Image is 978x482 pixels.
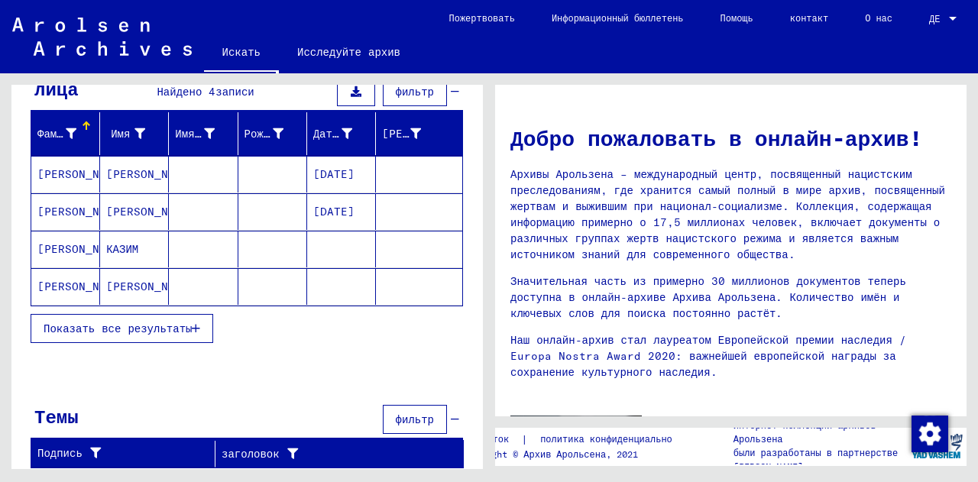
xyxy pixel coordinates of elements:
mat-header-cell: Фамилия [31,112,100,155]
font: были разработаны в партнерстве [PERSON_NAME] [733,447,898,472]
font: записи [215,85,254,99]
font: [PERSON_NAME] [106,167,196,181]
font: лица [34,77,79,100]
img: yv_logo.png [908,427,966,465]
font: Наш онлайн-архив стал лауреатом Европейской премии наследия / Europa Nostra Award 2020: важнейшей... [510,333,906,379]
div: Фамилия [37,121,99,146]
div: Рождение [244,121,306,146]
font: Рождение [244,127,296,141]
div: Имя [106,121,168,146]
mat-header-cell: Имя [100,112,169,155]
font: [PERSON_NAME] [37,167,127,181]
font: заголовок [222,447,280,461]
font: [PERSON_NAME] [37,205,127,218]
font: [DATE] [313,205,355,218]
img: Изменить согласие [912,416,948,452]
font: Имя [111,127,130,141]
img: Arolsen_neg.svg [12,18,192,56]
div: Подпись [37,442,215,466]
font: Найдено 4 [157,85,215,99]
font: Искать [222,45,261,59]
button: Показать все результаты [31,314,213,343]
div: [PERSON_NAME] заключенного [382,121,444,146]
div: Имя при рождении [175,121,237,146]
font: [PERSON_NAME] заключенного [382,127,555,141]
div: Дата рождения [313,121,375,146]
font: Пожертвовать [449,12,514,24]
div: Изменить согласие [911,415,947,451]
font: [PERSON_NAME] [106,205,196,218]
a: политика конфиденциальности [528,432,707,448]
font: [PERSON_NAME] [106,280,196,293]
font: Помощь [721,12,753,24]
mat-header-cell: Дата рождения [307,112,376,155]
font: Дата рождения [313,127,397,141]
font: Фамилия [37,127,83,141]
font: фильтр [396,85,434,99]
mat-header-cell: Номер заключенного [376,112,462,155]
font: фильтр [396,412,434,426]
font: КАЗИМ [106,242,138,256]
font: Темы [34,405,79,428]
button: фильтр [383,77,447,106]
font: [DATE] [313,167,355,181]
font: Подпись [37,446,83,460]
mat-header-cell: Имя при рождении [169,112,238,155]
a: Искать [204,34,279,73]
font: Архивы Арользена – международный центр, посвященный нацистским преследованиям, где хранится самый... [510,167,945,261]
font: Copyright © Архив Арольсена, 2021 [459,448,638,460]
font: Имя при рождении [175,127,279,141]
font: Показать все результаты [44,322,192,335]
a: Исследуйте архив [279,34,419,70]
font: [PERSON_NAME] [37,280,127,293]
font: [PERSON_NAME] [37,242,127,256]
font: Добро пожаловать в онлайн-архив! [510,125,922,151]
font: ДЕ [929,13,940,24]
button: фильтр [383,405,447,434]
font: Значительная часть из примерно 30 миллионов документов теперь доступна в онлайн-архиве Архива Аро... [510,274,906,320]
font: контакт [790,12,828,24]
font: О нас [865,12,892,24]
font: политика конфиденциальности [540,433,688,445]
mat-header-cell: Рождение [238,112,307,155]
font: Информационный бюллетень [552,12,684,24]
font: | [521,432,528,446]
div: заголовок [222,442,445,466]
font: Исследуйте архив [297,45,400,59]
